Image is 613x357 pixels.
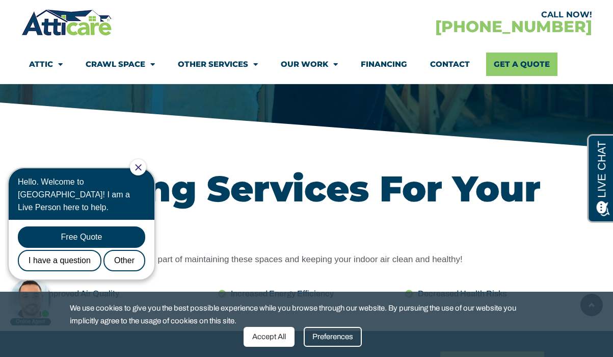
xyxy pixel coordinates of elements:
a: Financing [361,53,407,76]
span: Opens a chat window [25,8,82,21]
a: Close Chat [130,6,137,13]
div: Hello. Welcome to [GEOGRAPHIC_DATA]! I am a Live Person here to help. [13,17,140,56]
iframe: Chat Invitation [5,158,168,326]
div: Accept All [244,327,295,347]
span: Increased Energy Efficiency [228,287,334,300]
nav: Menu [29,53,584,76]
div: Close Chat [125,1,141,17]
a: Our Work [281,53,338,76]
span: Decreased Health Risks [415,287,507,300]
div: Free Quote [13,68,140,90]
a: Other Services [178,53,258,76]
p: Cleaning your attic is an essential part of maintaining these spaces and keeping your indoor air ... [26,252,587,267]
div: CALL NOW! [307,11,592,19]
a: Get A Quote [486,53,557,76]
a: Crawl Space [86,53,155,76]
span: We use cookies to give you the best possible experience while you browse through our website. By ... [70,302,536,327]
div: Online Agent [5,160,46,167]
div: Preferences [304,327,362,347]
div: Other [98,92,140,113]
a: Contact [430,53,470,76]
a: Attic [29,53,63,76]
h2: Cleaning Services For Your Attic [26,171,587,242]
div: I have a question [13,92,96,113]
